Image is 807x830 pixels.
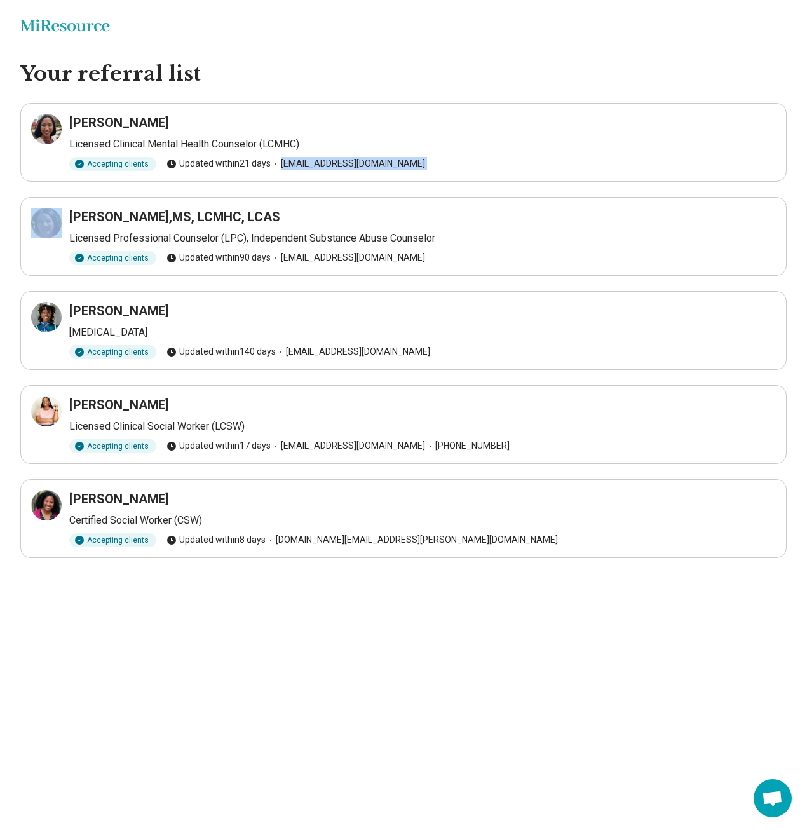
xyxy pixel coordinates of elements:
h3: [PERSON_NAME] [69,396,169,414]
span: [PHONE_NUMBER] [425,439,510,452]
p: [MEDICAL_DATA] [69,325,776,340]
span: [EMAIL_ADDRESS][DOMAIN_NAME] [271,439,425,452]
div: Open chat [754,779,792,817]
p: Licensed Clinical Mental Health Counselor (LCMHC) [69,137,776,152]
div: Accepting clients [69,345,156,359]
h3: [PERSON_NAME] [69,302,169,320]
h3: [PERSON_NAME] [69,490,169,508]
h3: [PERSON_NAME] [69,114,169,132]
h1: Your referral list [20,61,787,88]
h3: [PERSON_NAME],MS, LCMHC, LCAS [69,208,280,226]
span: Updated within 90 days [166,251,271,264]
span: Updated within 140 days [166,345,276,358]
div: Accepting clients [69,439,156,453]
span: [EMAIL_ADDRESS][DOMAIN_NAME] [276,345,430,358]
p: Licensed Professional Counselor (LPC), Independent Substance Abuse Counselor [69,231,776,246]
span: [DOMAIN_NAME][EMAIL_ADDRESS][PERSON_NAME][DOMAIN_NAME] [266,533,558,547]
div: Accepting clients [69,251,156,265]
span: [EMAIL_ADDRESS][DOMAIN_NAME] [271,157,425,170]
span: Updated within 21 days [166,157,271,170]
div: Accepting clients [69,533,156,547]
span: [EMAIL_ADDRESS][DOMAIN_NAME] [271,251,425,264]
span: Updated within 17 days [166,439,271,452]
div: Accepting clients [69,157,156,171]
span: Updated within 8 days [166,533,266,547]
p: Licensed Clinical Social Worker (LCSW) [69,419,776,434]
p: Certified Social Worker (CSW) [69,513,776,528]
